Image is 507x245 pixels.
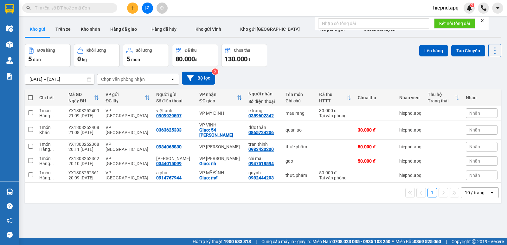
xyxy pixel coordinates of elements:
span: copyright [472,239,476,244]
div: VP [GEOGRAPHIC_DATA] [106,142,150,152]
button: Tạo Chuyến [451,45,485,56]
button: file-add [142,3,153,14]
span: Hàng đã hủy [151,27,176,32]
div: hiepnd.apq [399,158,421,164]
div: Nhãn [466,95,497,100]
div: Hàng thông thường [39,161,62,166]
div: 21:08 [DATE] [68,130,99,135]
span: Hỗ trợ kỹ thuật: [193,238,251,245]
div: Đơn hàng [37,48,55,53]
button: Chưa thu130.000đ [221,44,267,67]
th: Toggle SortBy [196,89,245,106]
button: Kho nhận [76,22,105,37]
span: Nhãn [469,144,480,149]
span: ... [50,161,54,166]
div: hiepnd.apq [399,127,421,132]
div: YX1308252361 [68,170,99,175]
div: Số điện thoại [248,99,279,104]
div: hiepnd.apq [399,144,421,149]
div: Khối lượng [87,48,106,53]
div: Khác [39,130,62,135]
div: Mã GD [68,92,94,97]
div: 0947518594 [248,161,274,166]
span: Cung cấp máy in - giấy in: [261,238,311,245]
input: Tìm tên, số ĐT hoặc mã đơn [35,4,110,11]
div: Người gửi [156,92,193,97]
div: 20:09 [DATE] [68,175,99,180]
div: Tại văn phòng [319,113,351,118]
div: tran thinh [248,142,279,147]
div: VP [GEOGRAPHIC_DATA] [106,170,150,180]
div: Chưa thu [234,48,250,53]
div: Đã thu [185,48,196,53]
input: Nhập số tổng đài [318,18,429,29]
div: ĐC giao [199,98,237,103]
th: Toggle SortBy [65,89,102,106]
div: 20:11 [DATE] [68,147,99,152]
div: gao [286,158,313,164]
div: VP nhận [199,92,237,97]
img: logo [3,32,15,63]
span: [GEOGRAPHIC_DATA], [GEOGRAPHIC_DATA] ↔ [GEOGRAPHIC_DATA] [16,27,65,48]
span: món [131,57,140,62]
div: 50.000 đ [319,170,351,175]
span: plus [131,6,135,10]
div: Ghi chú [286,98,313,103]
img: phone-icon [481,5,486,11]
button: aim [157,3,168,14]
img: warehouse-icon [6,57,13,64]
div: 0983420200 [248,147,274,152]
div: quan ao [286,127,313,132]
span: hiepnd.apq [428,4,464,12]
svg: open [170,77,175,82]
div: VP MỸ ĐÌNH [199,170,242,175]
div: việt anh [156,108,193,113]
div: VP VINH [199,122,242,127]
span: 0 [77,55,81,63]
button: Kết nối tổng đài [434,18,475,29]
div: 0363625333 [156,127,182,132]
strong: 0369 525 060 [414,239,441,244]
div: 1 món [39,108,62,113]
span: Nhãn [469,111,480,116]
span: ... [50,175,54,180]
span: file-add [145,6,150,10]
div: quynh [248,170,279,175]
img: warehouse-icon [6,189,13,195]
span: question-circle [7,203,13,209]
span: notification [7,217,13,223]
button: Số lượng5món [123,44,169,67]
span: Kho gửi Vinh [196,27,221,32]
div: 0865724206 [248,130,274,135]
div: 0359602342 [248,113,274,118]
div: VP [PERSON_NAME] [199,144,242,149]
span: ... [50,113,54,118]
div: hiepnd.apq [399,173,421,178]
svg: open [490,190,495,195]
div: 50.000 đ [358,144,393,149]
span: 130.000 [225,55,247,63]
div: Hàng thông thường [39,175,62,180]
div: VP [GEOGRAPHIC_DATA] [106,125,150,135]
button: Bộ lọc [182,72,215,85]
span: Kho gửi [GEOGRAPHIC_DATA] [240,27,300,32]
div: Số điện thoại [156,98,193,103]
div: YX1308252408 [68,125,99,130]
span: Kết nối tổng đài [439,20,470,27]
div: Tại văn phòng [319,175,351,180]
span: Nhãn [469,127,480,132]
button: Đơn hàng5đơn [25,44,71,67]
div: thực phẩm [286,173,313,178]
div: VP [GEOGRAPHIC_DATA] [106,156,150,166]
div: Chi tiết [39,95,62,100]
div: VP MỸ ĐÌNH [199,111,242,116]
span: caret-down [495,5,501,11]
img: icon-new-feature [466,5,472,11]
div: YX1308252362 [68,156,99,161]
div: 1 món [39,142,62,147]
div: mau rang [286,111,313,116]
div: YX1308252368 [68,142,99,147]
div: 1 món [39,125,62,130]
div: 0344015099 [156,161,182,166]
th: Toggle SortBy [102,89,153,106]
